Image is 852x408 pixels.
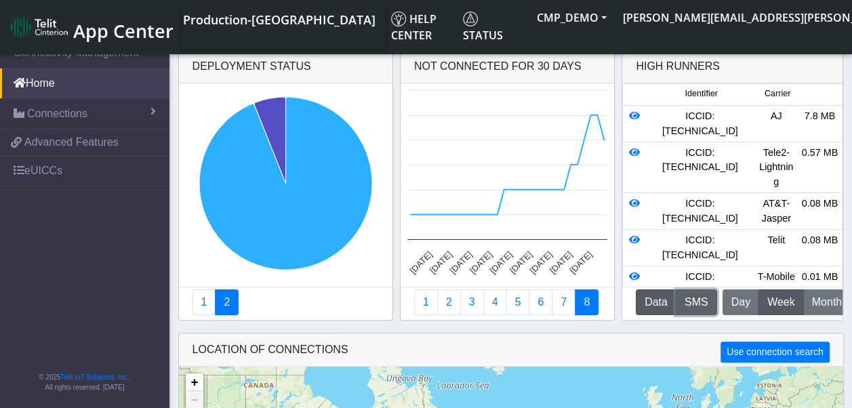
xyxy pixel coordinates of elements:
a: Carrier [437,289,461,315]
a: Telit IoT Solutions, Inc. [61,373,129,381]
span: Month [812,294,842,310]
div: High Runners [636,58,720,75]
div: AJ [754,109,798,138]
a: Usage by Carrier [506,289,529,315]
button: SMS [676,289,717,315]
div: Tele2-Lightning [754,146,798,190]
text: [DATE] [447,249,474,276]
button: Use connection search [721,342,829,363]
span: Connections [27,106,87,122]
div: 0.01 MB [798,270,841,299]
div: 0.57 MB [798,146,841,190]
a: Connections By Country [414,289,438,315]
text: [DATE] [487,249,514,276]
span: Identifier [685,87,717,100]
img: knowledge.svg [391,12,406,26]
a: Deployment status [215,289,239,315]
a: Not Connected for 30 days [575,289,599,315]
div: 0.08 MB [798,233,841,262]
div: Not Connected for 30 days [401,50,614,83]
div: T-Mobile [754,270,798,299]
text: [DATE] [508,249,534,276]
button: Data [636,289,676,315]
a: Usage per Country [460,289,484,315]
text: [DATE] [428,249,454,276]
a: Your current platform instance [182,5,375,33]
a: Zoom in [186,373,203,391]
button: CMP_DEMO [529,5,615,30]
button: Week [758,289,804,315]
text: [DATE] [527,249,554,276]
text: [DATE] [548,249,574,276]
span: App Center [73,18,174,43]
div: 7.8 MB [798,109,841,138]
img: logo-telit-cinterion-gw-new.png [11,16,68,38]
a: 14 Days Trend [529,289,552,315]
div: Telit [754,233,798,262]
div: LOCATION OF CONNECTIONS [179,333,843,367]
text: [DATE] [468,249,494,276]
div: Deployment status [179,50,392,83]
div: ICCID: [TECHNICAL_ID] [645,146,754,190]
nav: Summary paging [192,289,379,315]
nav: Summary paging [414,289,601,315]
span: Production-[GEOGRAPHIC_DATA] [183,12,376,28]
a: App Center [11,13,171,42]
a: Connectivity status [192,289,216,315]
span: Status [463,12,503,43]
span: Week [767,294,795,310]
div: ICCID: [TECHNICAL_ID] [645,270,754,299]
a: Status [458,5,529,49]
div: ICCID: [TECHNICAL_ID] [645,233,754,262]
span: Advanced Features [24,134,119,150]
div: ICCID: [TECHNICAL_ID] [645,197,754,226]
div: AT&T-Jasper [754,197,798,226]
span: Help center [391,12,437,43]
text: [DATE] [407,249,434,276]
div: ICCID: [TECHNICAL_ID] [645,109,754,138]
img: status.svg [463,12,478,26]
div: 0.08 MB [798,197,841,226]
text: [DATE] [567,249,594,276]
button: Month [803,289,851,315]
button: Day [723,289,759,315]
span: Carrier [765,87,790,100]
span: Day [731,294,750,310]
a: Connections By Carrier [483,289,507,315]
a: Zero Session [552,289,575,315]
a: Help center [386,5,458,49]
